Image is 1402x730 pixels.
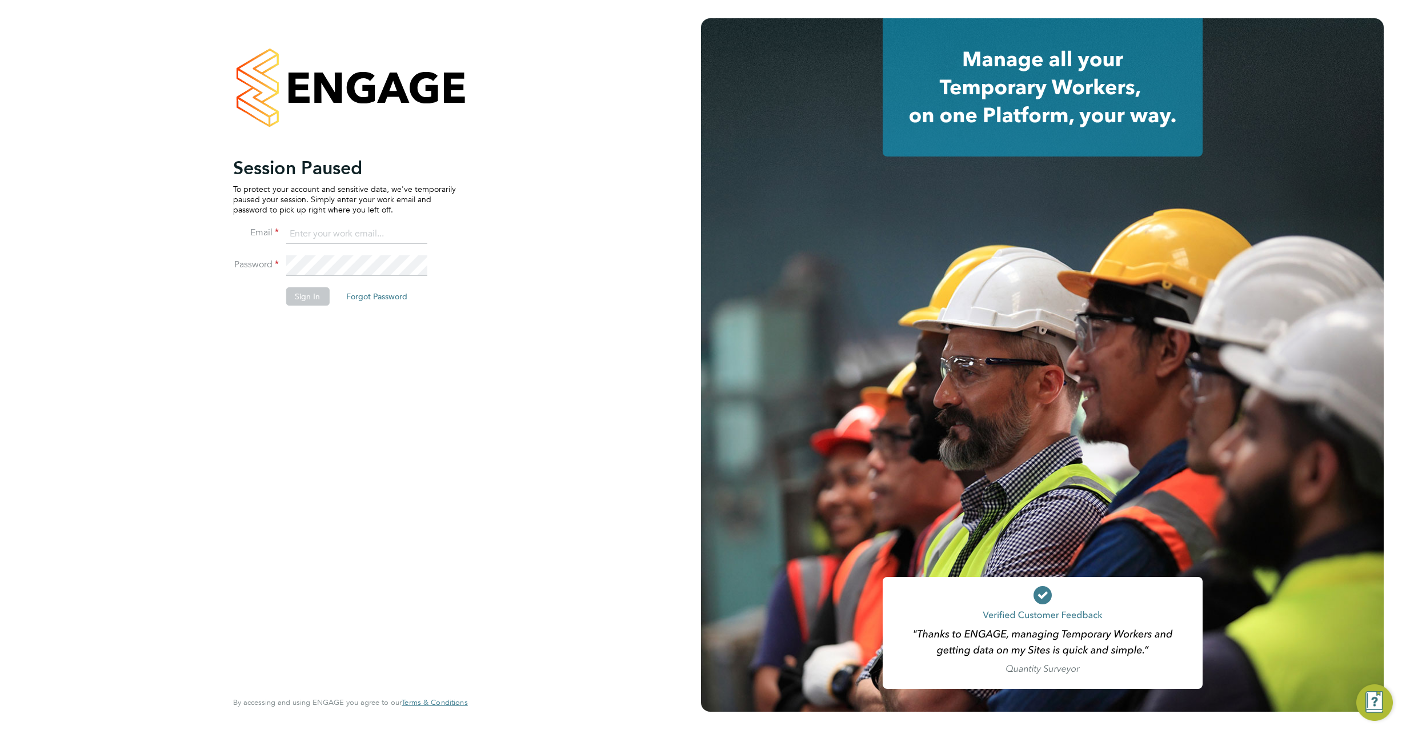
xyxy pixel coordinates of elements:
[233,157,456,179] h2: Session Paused
[337,287,416,306] button: Forgot Password
[286,224,427,244] input: Enter your work email...
[233,184,456,215] p: To protect your account and sensitive data, we've temporarily paused your session. Simply enter y...
[1356,684,1393,721] button: Engage Resource Center
[286,287,329,306] button: Sign In
[233,697,467,707] span: By accessing and using ENGAGE you agree to our
[402,698,467,707] a: Terms & Conditions
[233,259,279,271] label: Password
[233,227,279,239] label: Email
